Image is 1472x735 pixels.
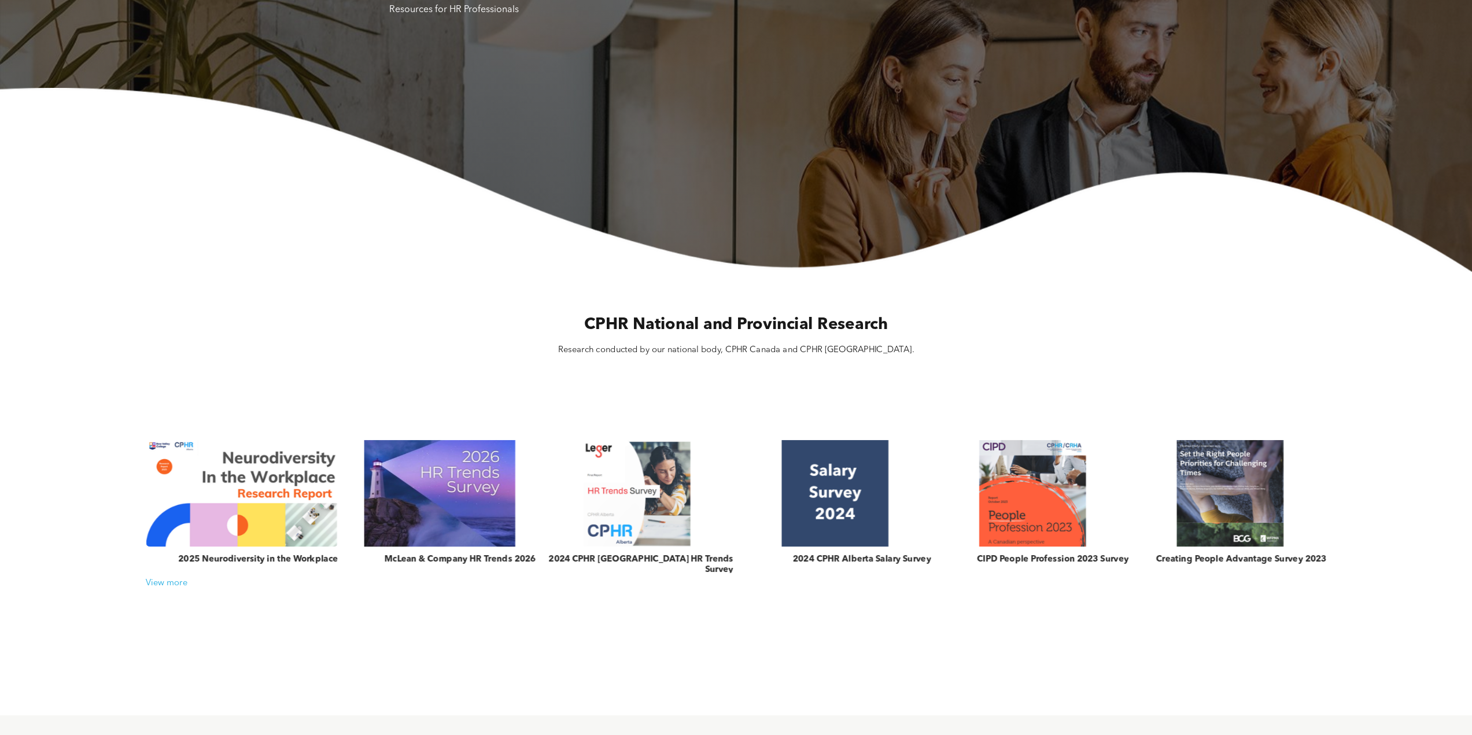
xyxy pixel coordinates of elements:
[558,346,914,354] span: Research conducted by our national body, CPHR Canada and CPHR [GEOGRAPHIC_DATA].
[141,578,1332,589] div: View more
[793,555,931,566] h3: 2024 CPHR Alberta Salary Survey
[977,555,1128,566] h3: CIPD People Profession 2023 Survey
[541,555,733,575] h3: 2024 CPHR [GEOGRAPHIC_DATA] HR Trends Survey
[385,555,536,566] h3: McLean & Company HR Trends 2026
[178,555,338,566] h3: 2025 Neurodiversity in the Workplace
[389,5,519,14] span: Resources for HR Professionals
[584,317,888,333] span: CPHR National and Provincial Research
[1156,555,1326,566] h3: Creating People Advantage Survey 2023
